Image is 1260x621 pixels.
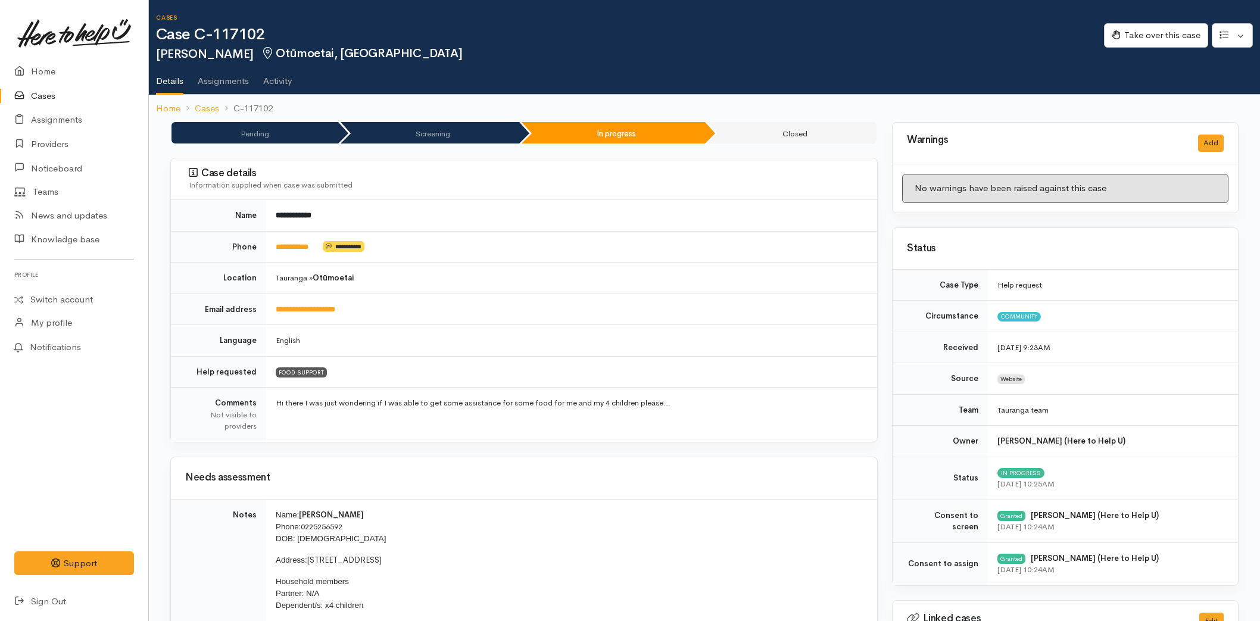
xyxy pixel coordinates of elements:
[156,26,1104,43] h1: Case C-117102
[907,243,1224,254] h3: Status
[893,270,988,301] td: Case Type
[171,122,338,143] li: Pending
[198,60,249,93] a: Assignments
[171,263,266,294] td: Location
[1104,23,1208,48] button: Take over this case
[307,555,382,565] span: [STREET_ADDRESS]
[893,363,988,395] td: Source
[997,342,1050,352] time: [DATE] 9:23AM
[893,332,988,363] td: Received
[171,231,266,263] td: Phone
[171,200,266,231] td: Name
[299,510,364,520] span: [PERSON_NAME]
[997,375,1025,384] span: Website
[195,102,219,116] a: Cases
[266,325,877,357] td: English
[149,95,1260,123] nav: breadcrumb
[997,521,1224,533] div: [DATE] 10:24AM
[341,122,519,143] li: Screening
[522,122,705,143] li: In progress
[171,325,266,357] td: Language
[156,14,1104,21] h6: Cases
[1031,553,1159,563] b: [PERSON_NAME] (Here to Help U)
[189,179,863,191] div: Information supplied when case was submitted
[1198,135,1224,152] button: Add
[156,60,183,95] a: Details
[263,60,292,93] a: Activity
[893,500,988,542] td: Consent to screen
[997,554,1025,563] div: Granted
[276,367,327,377] span: FOOD SUPPORT
[997,478,1224,490] div: [DATE] 10:25AM
[893,542,988,585] td: Consent to assign
[276,534,386,543] span: DOB: [DEMOGRAPHIC_DATA]
[171,356,266,388] td: Help requested
[276,556,307,564] span: Address:
[156,47,1104,61] h2: [PERSON_NAME]
[997,468,1044,478] span: In progress
[313,273,354,283] b: Otūmoetai
[185,472,863,483] h3: Needs assessment
[261,46,462,61] span: Otūmoetai, [GEOGRAPHIC_DATA]
[276,522,301,531] span: Phone:
[171,388,266,442] td: Comments
[893,457,988,500] td: Status
[907,135,1184,146] h3: Warnings
[266,388,877,442] td: Hi there I was just wondering if I was able to get some assistance for some food for me and my 4 ...
[189,167,863,179] h3: Case details
[997,312,1041,322] span: Community
[997,564,1224,576] div: [DATE] 10:24AM
[276,577,363,610] span: Household members Partner: N/A Dependent/s: x4 children
[1031,510,1159,520] b: [PERSON_NAME] (Here to Help U)
[185,409,257,432] div: Not visible to providers
[171,294,266,325] td: Email address
[14,267,134,283] h6: Profile
[997,511,1025,520] div: Granted
[301,522,342,532] a: 0225256592
[988,270,1238,301] td: Help request
[893,426,988,457] td: Owner
[276,510,299,519] span: Name:
[997,436,1125,446] b: [PERSON_NAME] (Here to Help U)
[219,102,273,116] li: C-117102
[997,405,1049,415] span: Tauranga team
[276,273,354,283] span: Tauranga »
[14,551,134,576] button: Support
[707,122,877,143] li: Closed
[156,102,180,116] a: Home
[893,394,988,426] td: Team
[893,301,988,332] td: Circumstance
[902,174,1228,203] div: No warnings have been raised against this case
